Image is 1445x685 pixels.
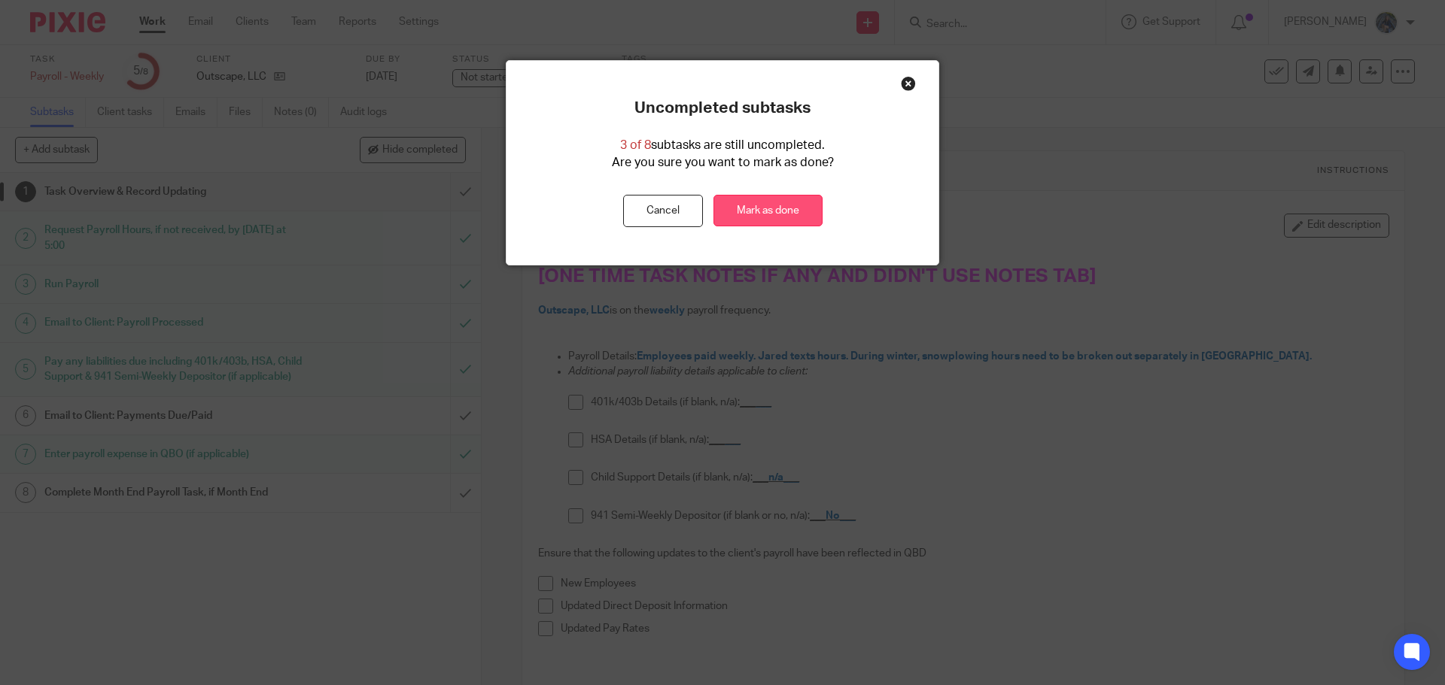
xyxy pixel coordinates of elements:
p: Are you sure you want to mark as done? [612,154,834,171]
a: Mark as done [713,195,823,227]
span: 3 of 8 [620,139,651,151]
button: Cancel [623,195,703,227]
div: Close this dialog window [901,76,916,91]
p: Uncompleted subtasks [634,99,811,118]
p: subtasks are still uncompleted. [620,137,825,154]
